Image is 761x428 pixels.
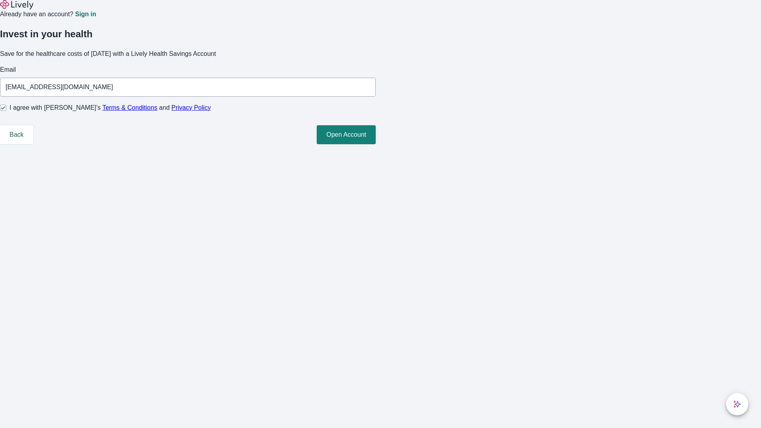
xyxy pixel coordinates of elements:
button: Open Account [317,125,376,144]
span: I agree with [PERSON_NAME]’s and [10,103,211,113]
a: Sign in [75,11,96,17]
button: chat [726,393,748,415]
a: Privacy Policy [172,104,211,111]
svg: Lively AI Assistant [733,400,741,408]
a: Terms & Conditions [102,104,157,111]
